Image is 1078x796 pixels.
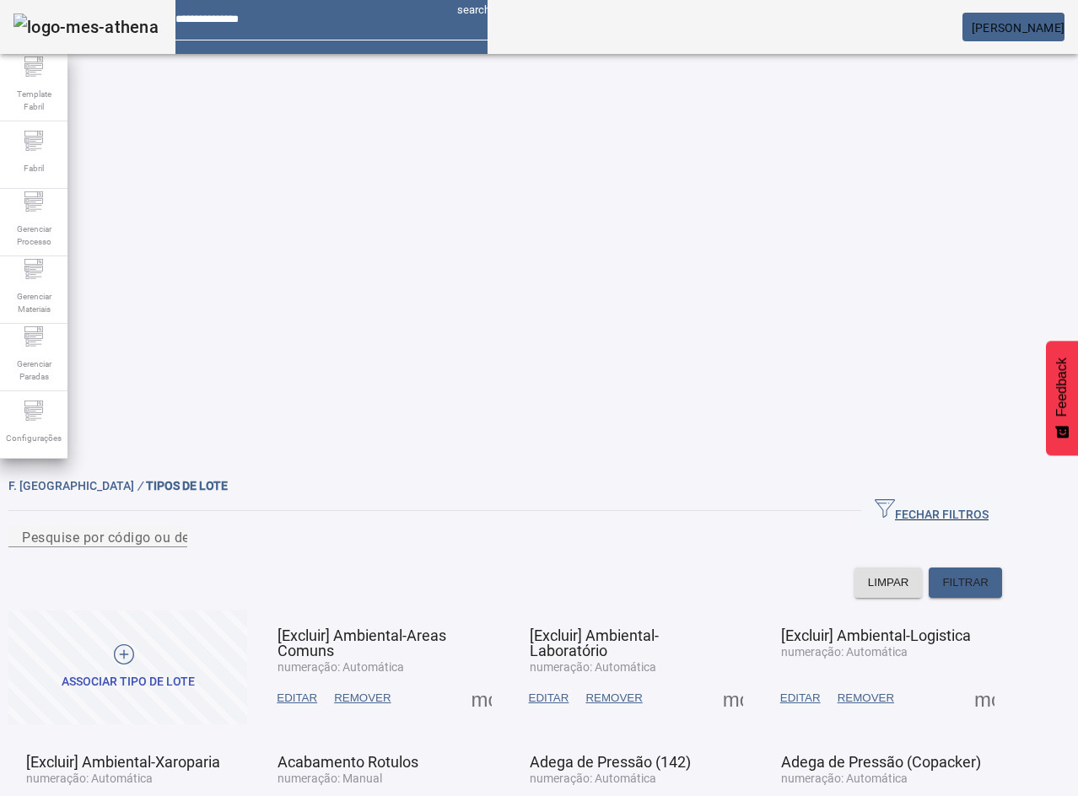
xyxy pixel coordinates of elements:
[577,683,650,713] button: REMOVER
[26,753,220,771] span: [Excluir] Ambiental-Xaroparia
[838,690,894,707] span: REMOVER
[1046,341,1078,455] button: Feedback - Mostrar pesquisa
[781,753,981,771] span: Adega de Pressão (Copacker)
[530,772,656,785] span: numeração: Automática
[326,683,399,713] button: REMOVER
[466,683,497,713] button: Mais
[972,21,1065,35] span: [PERSON_NAME]
[62,674,195,691] div: Associar tipo de lote
[861,496,1002,526] button: FECHAR FILTROS
[780,690,821,707] span: EDITAR
[585,690,642,707] span: REMOVER
[929,567,1002,598] button: FILTRAR
[278,772,382,785] span: numeração: Manual
[868,574,909,591] span: LIMPAR
[854,567,923,598] button: LIMPAR
[530,753,691,771] span: Adega de Pressão (142)
[8,479,146,492] span: F. [GEOGRAPHIC_DATA]
[875,498,989,524] span: FECHAR FILTROS
[277,690,317,707] span: EDITAR
[781,772,908,785] span: numeração: Automática
[146,479,228,492] span: TIPOS DE LOTE
[718,683,748,713] button: Mais
[13,13,159,40] img: logo-mes-athena
[781,645,908,659] span: numeração: Automática
[8,285,59,320] span: Gerenciar Materiais
[19,157,49,180] span: Fabril
[530,627,659,659] span: [Excluir] Ambiental-Laboratório
[1,427,67,449] span: Configurações
[278,627,446,659] span: [Excluir] Ambiental-Areas Comuns
[8,352,59,388] span: Gerenciar Paradas
[829,683,903,713] button: REMOVER
[8,218,59,253] span: Gerenciar Processo
[278,753,418,771] span: Acabamento Rotulos
[942,574,989,591] span: FILTRAR
[26,772,153,785] span: numeração: Automática
[268,683,326,713] button: EDITAR
[969,683,1000,713] button: Mais
[334,690,391,707] span: REMOVER
[8,83,59,118] span: Template Fabril
[22,529,235,545] mat-label: Pesquise por código ou descrição
[137,479,143,492] em: /
[781,627,971,644] span: [Excluir] Ambiental-Logistica
[772,683,829,713] button: EDITAR
[8,610,247,724] button: Associar tipo de lote
[520,683,578,713] button: EDITAR
[1054,358,1070,417] span: Feedback
[529,690,569,707] span: EDITAR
